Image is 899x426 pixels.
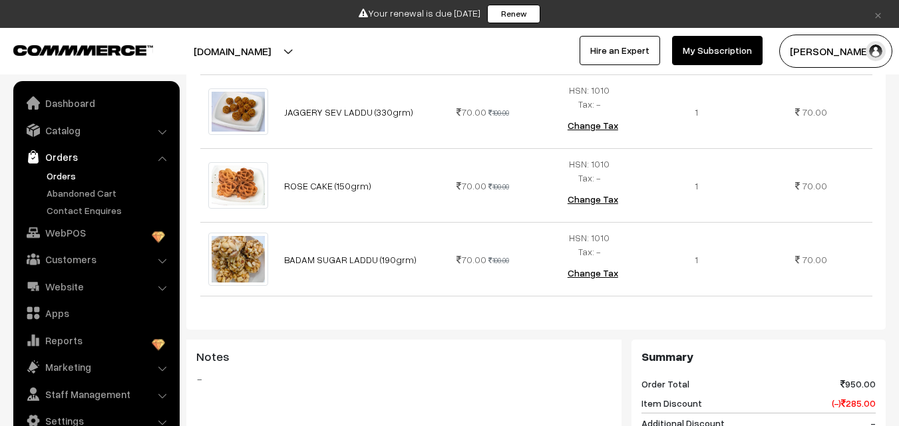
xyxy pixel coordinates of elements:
a: My Subscription [672,36,763,65]
a: Hire an Expert [580,36,660,65]
a: Dashboard [17,91,175,115]
a: BADAM SUGAR LADDU (190grm) [284,254,417,265]
a: Contact Enquires [43,203,175,217]
div: Your renewal is due [DATE] [5,5,894,23]
span: 70.00 [456,106,486,118]
a: Reports [17,328,175,352]
span: 70.00 [802,254,827,265]
span: 1 [695,254,698,265]
span: Order Total [641,377,689,391]
img: user [866,41,886,61]
a: Customers [17,247,175,271]
span: (-) 285.00 [832,396,876,410]
a: Orders [43,169,175,183]
a: JAGGERY SEV LADDU (330grm) [284,106,413,118]
button: Change Tax [557,259,629,288]
a: Apps [17,301,175,325]
button: [PERSON_NAME] [779,35,892,68]
img: COMMMERCE [13,45,153,55]
span: 950.00 [840,377,876,391]
a: Orders [17,145,175,169]
img: SEO LADU (JAGGERY) 23.jpg [208,88,269,135]
a: Staff Management [17,382,175,406]
span: HSN: 1010 Tax: - [569,158,610,183]
span: 70.00 [456,254,486,265]
a: Catalog [17,118,175,142]
span: HSN: 1010 Tax: - [569,84,610,110]
strike: 100.00 [488,108,509,117]
a: ROSE CAKE (150grm) [284,180,371,191]
a: Marketing [17,355,175,379]
span: 1 [695,106,698,118]
a: Abandoned Cart [43,186,175,200]
button: Change Tax [557,185,629,214]
a: WebPOS [17,221,175,245]
a: Website [17,274,175,298]
strike: 100.00 [488,256,509,265]
span: 70.00 [802,180,827,191]
span: Item Discount [641,396,702,410]
button: Change Tax [557,111,629,140]
h3: Notes [196,350,612,364]
strike: 100.00 [488,182,509,191]
a: COMMMERCE [13,41,130,57]
img: MAHU-GHARA 2.jpg [208,162,269,208]
span: 70.00 [456,180,486,191]
a: × [869,6,887,22]
span: 1 [695,180,698,191]
span: HSN: 1010 Tax: - [569,232,610,257]
blockquote: - [196,371,612,387]
a: Renew [487,5,540,23]
img: guda babdam laddu.jpg [208,233,269,286]
button: [DOMAIN_NAME] [147,35,317,68]
h3: Summary [641,350,876,364]
span: 70.00 [802,106,827,118]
